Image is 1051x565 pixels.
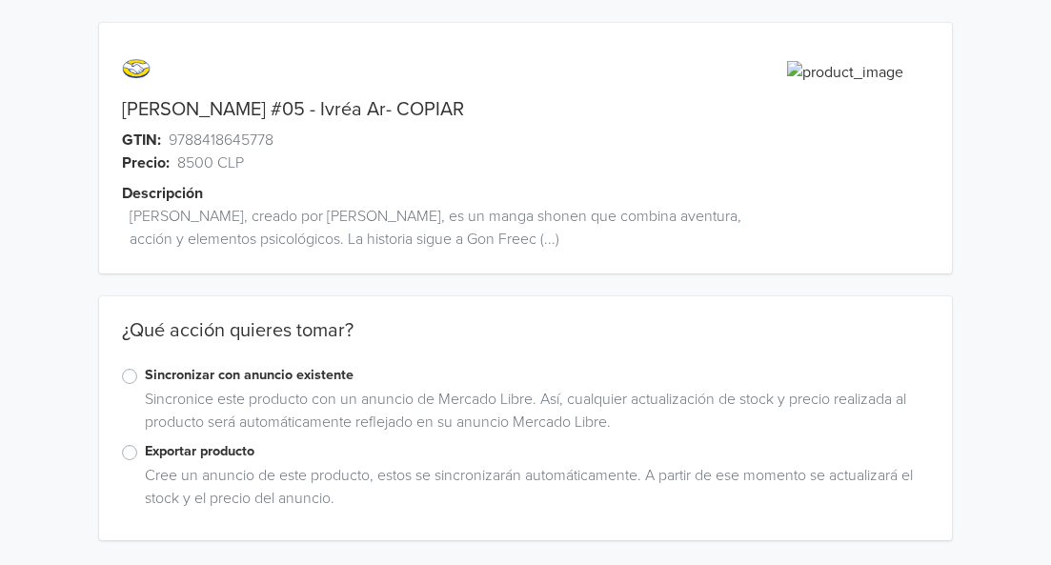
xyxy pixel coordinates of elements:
span: 8500 CLP [177,151,244,174]
a: [PERSON_NAME] #05 - Ivréa Ar- COPIAR [122,98,464,121]
span: 9788418645778 [169,129,273,151]
div: ¿Qué acción quieres tomar? [99,319,951,365]
span: Descripción [122,182,203,205]
span: Precio: [122,151,170,174]
label: Exportar producto [145,441,928,462]
span: GTIN: [122,129,161,151]
span: [PERSON_NAME], creado por [PERSON_NAME], es un manga shonen que combina aventura, acción y elemen... [130,205,761,251]
div: Cree un anuncio de este producto, estos se sincronizarán automáticamente. A partir de ese momento... [137,464,928,517]
div: Sincronice este producto con un anuncio de Mercado Libre. Así, cualquier actualización de stock y... [137,388,928,441]
label: Sincronizar con anuncio existente [145,365,928,386]
img: product_image [787,61,903,84]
